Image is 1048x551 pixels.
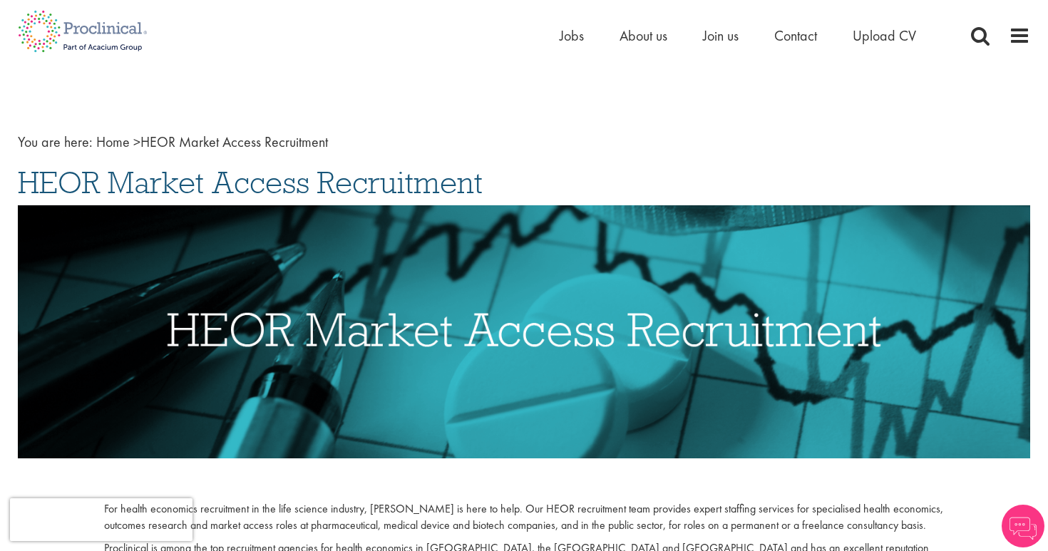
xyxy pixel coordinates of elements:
a: Join us [703,26,739,45]
img: Chatbot [1002,505,1044,547]
p: For health economics recruitment in the life science industry, [PERSON_NAME] is here to help. Our... [104,501,944,534]
a: About us [620,26,667,45]
a: Contact [774,26,817,45]
span: You are here: [18,133,93,151]
iframe: reCAPTCHA [10,498,192,541]
span: > [133,133,140,151]
span: HEOR Market Access Recruitment [96,133,328,151]
a: Upload CV [853,26,916,45]
img: HEOR Market Access Recruitment [18,205,1030,458]
a: Jobs [560,26,584,45]
a: breadcrumb link to Home [96,133,130,151]
span: HEOR Market Access Recruitment [18,163,483,202]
